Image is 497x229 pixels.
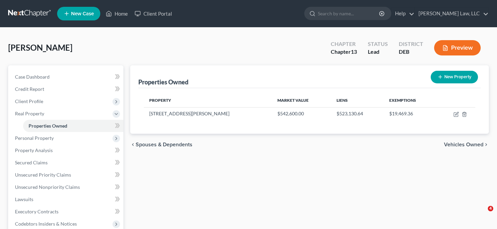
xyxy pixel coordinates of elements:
[10,71,123,83] a: Case Dashboard
[130,142,136,147] i: chevron_left
[144,107,272,120] td: [STREET_ADDRESS][PERSON_NAME]
[144,94,272,107] th: Property
[10,206,123,218] a: Executory Contracts
[15,135,54,141] span: Personal Property
[15,86,44,92] span: Credit Report
[71,11,94,16] span: New Case
[136,142,192,147] span: Spouses & Dependents
[474,206,490,222] iframe: Intercom live chat
[15,111,44,116] span: Real Property
[331,48,357,56] div: Chapter
[483,142,489,147] i: chevron_right
[318,7,380,20] input: Search by name...
[444,142,489,147] button: Vehicles Owned chevron_right
[15,147,53,153] span: Property Analysis
[10,83,123,95] a: Credit Report
[23,120,123,132] a: Properties Owned
[10,181,123,193] a: Unsecured Nonpriority Claims
[444,142,483,147] span: Vehicles Owned
[15,74,50,80] span: Case Dashboard
[15,184,80,190] span: Unsecured Nonpriority Claims
[15,221,77,227] span: Codebtors Insiders & Notices
[399,48,423,56] div: DEB
[272,94,331,107] th: Market Value
[15,196,33,202] span: Lawsuits
[15,209,58,214] span: Executory Contracts
[384,94,437,107] th: Exemptions
[488,206,493,211] span: 4
[272,107,331,120] td: $542,600.00
[331,40,357,48] div: Chapter
[351,48,357,55] span: 13
[368,48,388,56] div: Lead
[415,7,489,20] a: [PERSON_NAME] Law, LLC
[15,172,71,178] span: Unsecured Priority Claims
[15,98,43,104] span: Client Profile
[368,40,388,48] div: Status
[131,7,175,20] a: Client Portal
[399,40,423,48] div: District
[10,193,123,206] a: Lawsuits
[392,7,414,20] a: Help
[331,94,384,107] th: Liens
[10,157,123,169] a: Secured Claims
[138,78,188,86] div: Properties Owned
[130,142,192,147] button: chevron_left Spouses & Dependents
[431,71,478,83] button: New Property
[10,144,123,157] a: Property Analysis
[8,43,72,52] span: [PERSON_NAME]
[29,123,67,129] span: Properties Owned
[15,160,48,165] span: Secured Claims
[102,7,131,20] a: Home
[434,40,481,55] button: Preview
[384,107,437,120] td: $19,469.36
[10,169,123,181] a: Unsecured Priority Claims
[331,107,384,120] td: $523,130.64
